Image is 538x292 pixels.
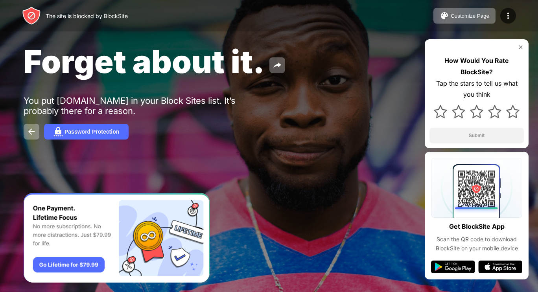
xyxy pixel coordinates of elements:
[24,95,267,116] div: You put [DOMAIN_NAME] in your Block Sites list. It’s probably there for a reason.
[433,8,496,24] button: Customize Page
[478,261,522,273] img: app-store.svg
[429,55,524,78] div: How Would You Rate BlockSite?
[470,105,483,118] img: star.svg
[431,235,522,253] div: Scan the QR code to download BlockSite on your mobile device
[518,44,524,50] img: rate-us-close.svg
[22,6,41,25] img: header-logo.svg
[431,158,522,218] img: qrcode.svg
[46,13,128,19] div: The site is blocked by BlockSite
[440,11,449,20] img: pallet.svg
[503,11,513,20] img: menu-icon.svg
[44,124,129,140] button: Password Protection
[449,221,505,232] div: Get BlockSite App
[273,61,282,70] img: share.svg
[451,13,489,19] div: Customize Page
[431,261,475,273] img: google-play.svg
[27,127,36,136] img: back.svg
[24,42,265,81] span: Forget about it.
[64,129,119,135] div: Password Protection
[53,127,63,136] img: password.svg
[429,78,524,101] div: Tap the stars to tell us what you think
[452,105,465,118] img: star.svg
[429,128,524,143] button: Submit
[434,105,447,118] img: star.svg
[24,193,210,283] iframe: Banner
[506,105,520,118] img: star.svg
[488,105,501,118] img: star.svg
